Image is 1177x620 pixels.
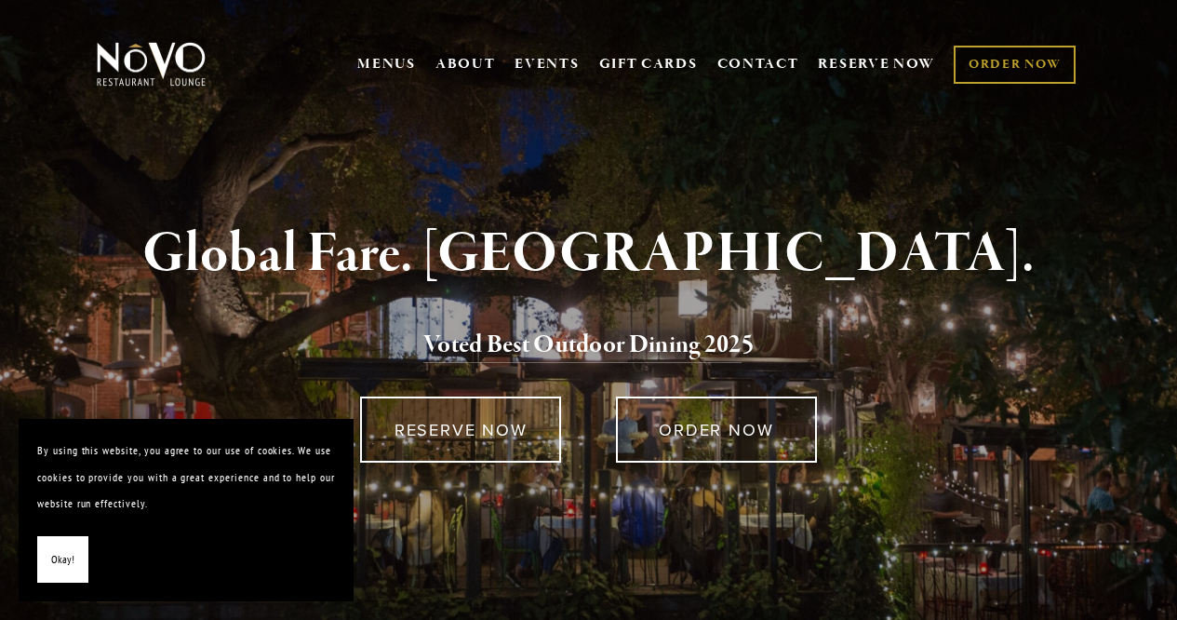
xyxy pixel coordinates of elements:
[37,536,88,584] button: Okay!
[616,397,817,463] a: ORDER NOW
[423,329,742,364] a: Voted Best Outdoor Dining 202
[717,47,799,82] a: CONTACT
[357,55,416,74] a: MENUS
[435,55,496,74] a: ABOUT
[515,55,579,74] a: EVENTS
[954,46,1076,84] a: ORDER NOW
[37,438,335,518] p: By using this website, you agree to our use of cookies. We use cookies to provide you with a grea...
[818,47,935,82] a: RESERVE NOW
[360,397,561,463] a: RESERVE NOW
[142,219,1035,290] strong: Global Fare. [GEOGRAPHIC_DATA].
[19,419,354,601] section: Cookie banner
[93,41,209,88] img: Novo Restaurant &amp; Lounge
[51,546,74,573] span: Okay!
[123,326,1054,365] h2: 5
[599,47,698,82] a: GIFT CARDS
